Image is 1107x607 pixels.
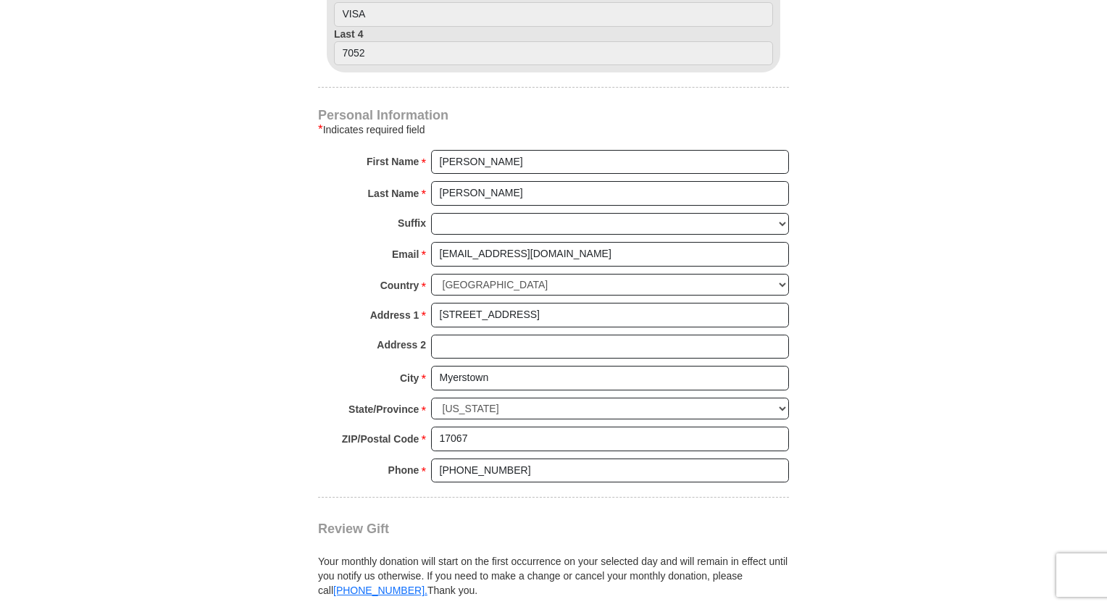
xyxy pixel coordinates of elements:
[318,522,389,536] span: Review Gift
[318,109,789,121] h4: Personal Information
[377,335,426,355] strong: Address 2
[334,41,773,66] input: Last 4
[400,368,419,388] strong: City
[348,399,419,419] strong: State/Province
[388,460,419,480] strong: Phone
[334,2,773,27] input: Card Type
[380,275,419,296] strong: Country
[333,585,427,596] a: [PHONE_NUMBER].
[370,305,419,325] strong: Address 1
[367,151,419,172] strong: First Name
[392,244,419,264] strong: Email
[318,537,789,598] div: Your monthly donation will start on the first occurrence on your selected day and will remain in ...
[342,429,419,449] strong: ZIP/Postal Code
[368,183,419,204] strong: Last Name
[334,27,773,66] label: Last 4
[398,213,426,233] strong: Suffix
[318,121,789,138] div: Indicates required field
